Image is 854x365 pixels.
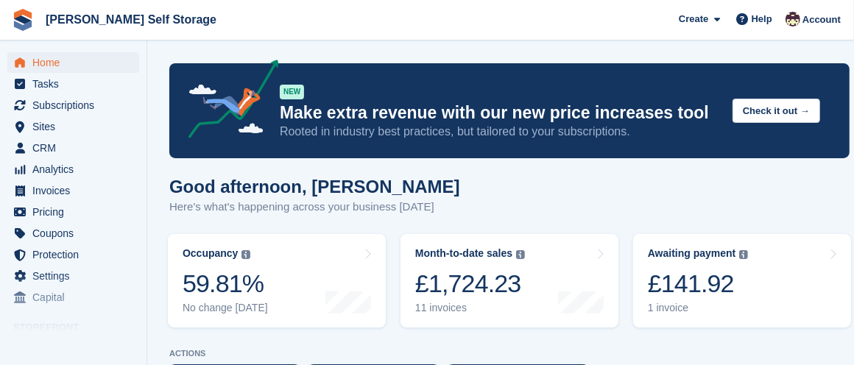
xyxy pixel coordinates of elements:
[32,180,121,201] span: Invoices
[7,95,139,116] a: menu
[183,302,268,314] div: No change [DATE]
[400,234,618,327] a: Month-to-date sales £1,724.23 11 invoices
[40,7,222,32] a: [PERSON_NAME] Self Storage
[12,9,34,31] img: stora-icon-8386f47178a22dfd0bd8f6a31ec36ba5ce8667c1dd55bd0f319d3a0aa187defe.svg
[415,269,525,299] div: £1,724.23
[648,302,749,314] div: 1 invoice
[679,12,708,26] span: Create
[648,269,749,299] div: £141.92
[7,266,139,286] a: menu
[739,250,748,259] img: icon-info-grey-7440780725fd019a000dd9b08b2336e03edf1995a4989e88bcd33f0948082b44.svg
[280,124,721,140] p: Rooted in industry best practices, but tailored to your subscriptions.
[7,287,139,308] a: menu
[7,138,139,158] a: menu
[32,116,121,137] span: Sites
[7,52,139,73] a: menu
[32,159,121,180] span: Analytics
[32,74,121,94] span: Tasks
[13,320,147,335] span: Storefront
[32,266,121,286] span: Settings
[7,74,139,94] a: menu
[32,138,121,158] span: CRM
[169,177,460,196] h1: Good afternoon, [PERSON_NAME]
[7,244,139,265] a: menu
[32,287,121,308] span: Capital
[633,234,851,327] a: Awaiting payment £141.92 1 invoice
[516,250,525,259] img: icon-info-grey-7440780725fd019a000dd9b08b2336e03edf1995a4989e88bcd33f0948082b44.svg
[786,12,800,26] img: Jacob Esser
[32,223,121,244] span: Coupons
[415,302,525,314] div: 11 invoices
[7,202,139,222] a: menu
[183,247,238,260] div: Occupancy
[280,102,721,124] p: Make extra revenue with our new price increases tool
[280,85,304,99] div: NEW
[752,12,772,26] span: Help
[7,116,139,137] a: menu
[7,159,139,180] a: menu
[169,349,850,358] p: ACTIONS
[241,250,250,259] img: icon-info-grey-7440780725fd019a000dd9b08b2336e03edf1995a4989e88bcd33f0948082b44.svg
[183,269,268,299] div: 59.81%
[7,223,139,244] a: menu
[415,247,512,260] div: Month-to-date sales
[168,234,386,327] a: Occupancy 59.81% No change [DATE]
[733,99,820,123] button: Check it out →
[32,244,121,265] span: Protection
[802,13,841,27] span: Account
[176,60,279,143] img: price-adjustments-announcement-icon-8257ccfd72463d97f412b2fc003d46551f7dbcb40ab6d574587a9cd5c0d94...
[648,247,736,260] div: Awaiting payment
[32,202,121,222] span: Pricing
[32,52,121,73] span: Home
[169,199,460,216] p: Here's what's happening across your business [DATE]
[7,180,139,201] a: menu
[32,95,121,116] span: Subscriptions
